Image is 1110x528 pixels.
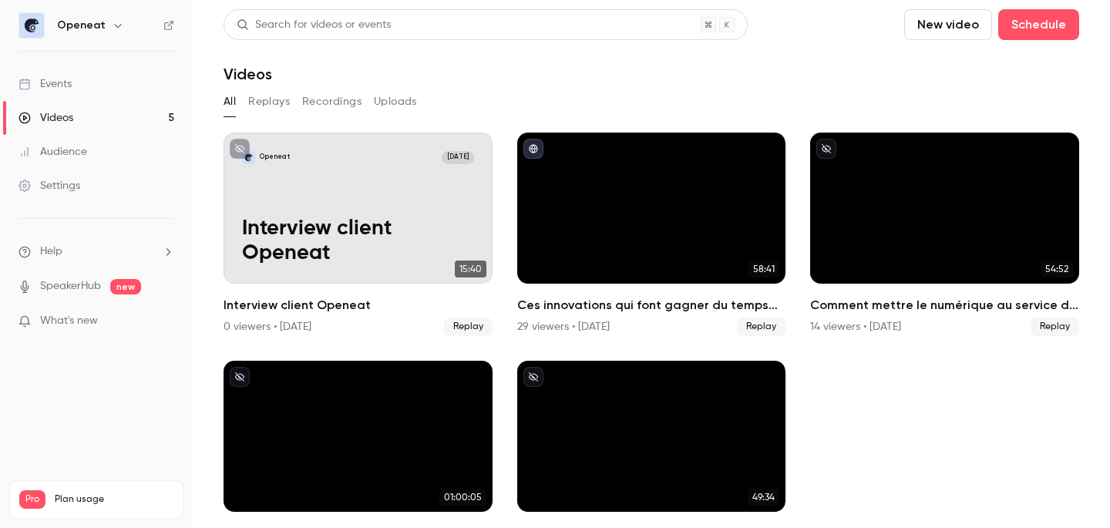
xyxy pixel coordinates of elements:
span: Pro [19,490,45,509]
a: SpeakerHub [40,278,101,294]
div: Events [18,76,72,92]
span: Replay [737,318,785,336]
div: Audience [18,144,87,160]
button: unpublished [523,367,543,387]
button: unpublished [816,139,836,159]
span: 15:40 [455,261,486,277]
li: Comment mettre le numérique au service de sa collectivité ? [810,133,1079,336]
a: 58:41Ces innovations qui font gagner du temps aux RH29 viewers • [DATE]Replay [517,133,786,336]
button: Uploads [374,89,417,114]
p: Openeat [260,153,290,162]
button: New video [904,9,992,40]
button: All [224,89,236,114]
button: Recordings [302,89,362,114]
div: 0 viewers • [DATE] [224,319,311,335]
div: Settings [18,178,80,193]
div: Search for videos or events [237,17,391,33]
span: [DATE] [442,151,474,164]
div: 29 viewers • [DATE] [517,319,610,335]
span: Help [40,244,62,260]
button: Replays [248,89,290,114]
a: 54:52Comment mettre le numérique au service de sa collectivité ?14 viewers • [DATE]Replay [810,133,1079,336]
div: Videos [18,110,73,126]
span: Plan usage [55,493,173,506]
button: published [523,139,543,159]
section: Videos [224,9,1079,519]
span: 49:34 [748,489,779,506]
button: unpublished [230,367,250,387]
span: 54:52 [1041,261,1073,277]
h2: Comment mettre le numérique au service de sa collectivité ? [810,296,1079,314]
a: Interview client OpeneatOpeneat[DATE]Interview client Openeat15:40Interview client Openeat0 viewe... [224,133,493,336]
span: 01:00:05 [439,489,486,506]
span: Replay [444,318,493,336]
span: Replay [1031,318,1079,336]
img: Openeat [19,13,44,38]
h6: Openeat [57,18,106,33]
button: Schedule [998,9,1079,40]
li: Ces innovations qui font gagner du temps aux RH [517,133,786,336]
h1: Videos [224,65,272,83]
p: Interview client Openeat [242,217,475,265]
h2: Ces innovations qui font gagner du temps aux RH [517,296,786,314]
li: Interview client Openeat [224,133,493,336]
div: 14 viewers • [DATE] [810,319,901,335]
span: new [110,279,141,294]
span: What's new [40,313,98,329]
span: 58:41 [748,261,779,277]
button: unpublished [230,139,250,159]
h2: Interview client Openeat [224,296,493,314]
li: help-dropdown-opener [18,244,174,260]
